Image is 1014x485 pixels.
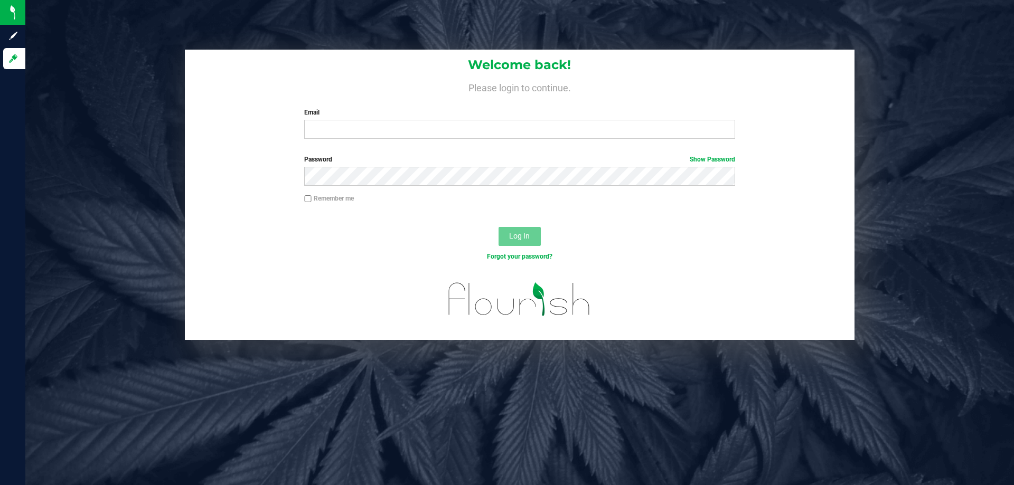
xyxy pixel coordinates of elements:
[8,31,18,41] inline-svg: Sign up
[185,80,855,93] h4: Please login to continue.
[8,53,18,64] inline-svg: Log in
[499,227,541,246] button: Log In
[436,272,603,326] img: flourish_logo.svg
[304,108,735,117] label: Email
[509,232,530,240] span: Log In
[304,195,312,203] input: Remember me
[304,156,332,163] span: Password
[690,156,735,163] a: Show Password
[304,194,354,203] label: Remember me
[487,253,552,260] a: Forgot your password?
[185,58,855,72] h1: Welcome back!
